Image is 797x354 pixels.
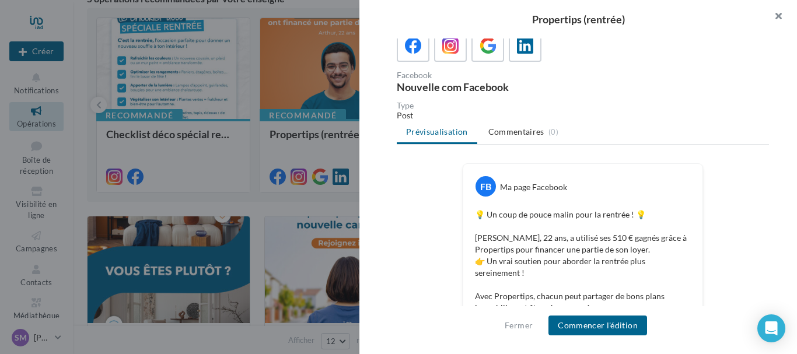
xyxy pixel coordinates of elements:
div: Propertips (rentrée) [378,14,778,24]
div: Post [397,110,769,121]
button: Fermer [500,318,537,332]
div: Nouvelle com Facebook [397,82,578,92]
button: Commencer l'édition [548,316,647,335]
span: (0) [548,127,558,136]
span: Commentaires [488,126,544,138]
p: 💡 Un coup de pouce malin pour la rentrée ! 💡 [PERSON_NAME], 22 ans, a utilisé ses 510 € gagnés gr... [475,209,691,337]
div: Open Intercom Messenger [757,314,785,342]
div: Ma page Facebook [500,181,567,193]
div: FB [476,176,496,197]
div: Facebook [397,71,578,79]
div: Type [397,101,769,110]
